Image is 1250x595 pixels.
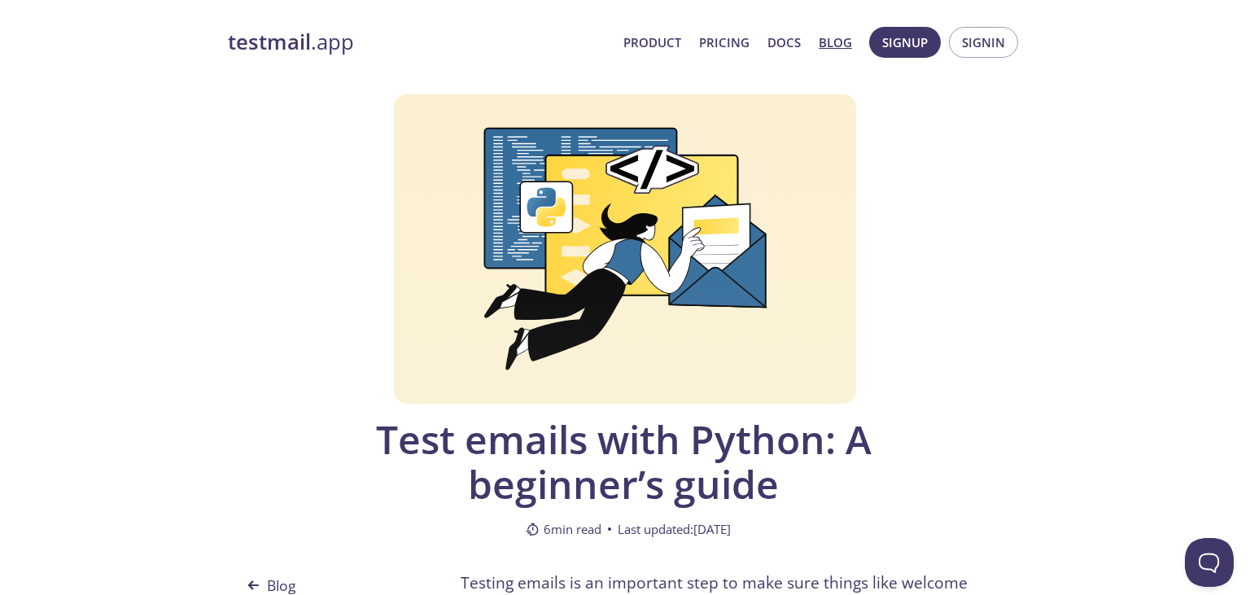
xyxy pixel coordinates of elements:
span: Signin [962,32,1005,53]
strong: testmail [228,28,311,56]
button: Signup [869,27,941,58]
a: testmail.app [228,28,610,56]
button: Signin [949,27,1018,58]
span: Test emails with Python: A beginner’s guide [345,417,902,506]
iframe: Help Scout Beacon - Open [1185,538,1234,587]
span: Last updated: [DATE] [618,519,731,539]
a: Blog [819,32,852,53]
a: Docs [767,32,801,53]
span: 6 min read [526,519,601,539]
span: Signup [882,32,928,53]
a: Product [623,32,681,53]
a: Pricing [699,32,750,53]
